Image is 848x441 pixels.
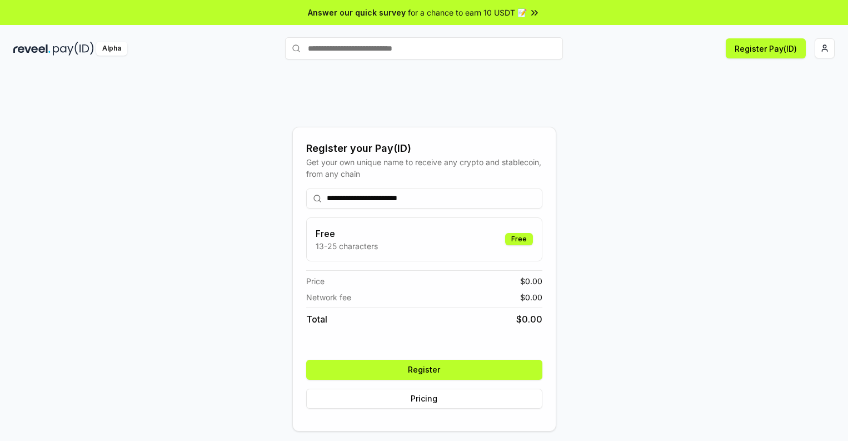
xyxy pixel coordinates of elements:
[306,156,542,180] div: Get your own unique name to receive any crypto and stablecoin, from any chain
[516,313,542,326] span: $ 0.00
[408,7,527,18] span: for a chance to earn 10 USDT 📝
[308,7,406,18] span: Answer our quick survey
[306,141,542,156] div: Register your Pay(ID)
[520,275,542,287] span: $ 0.00
[13,42,51,56] img: reveel_dark
[316,240,378,252] p: 13-25 characters
[96,42,127,56] div: Alpha
[306,313,327,326] span: Total
[726,38,806,58] button: Register Pay(ID)
[316,227,378,240] h3: Free
[306,275,325,287] span: Price
[520,291,542,303] span: $ 0.00
[306,360,542,380] button: Register
[306,389,542,409] button: Pricing
[53,42,94,56] img: pay_id
[505,233,533,245] div: Free
[306,291,351,303] span: Network fee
